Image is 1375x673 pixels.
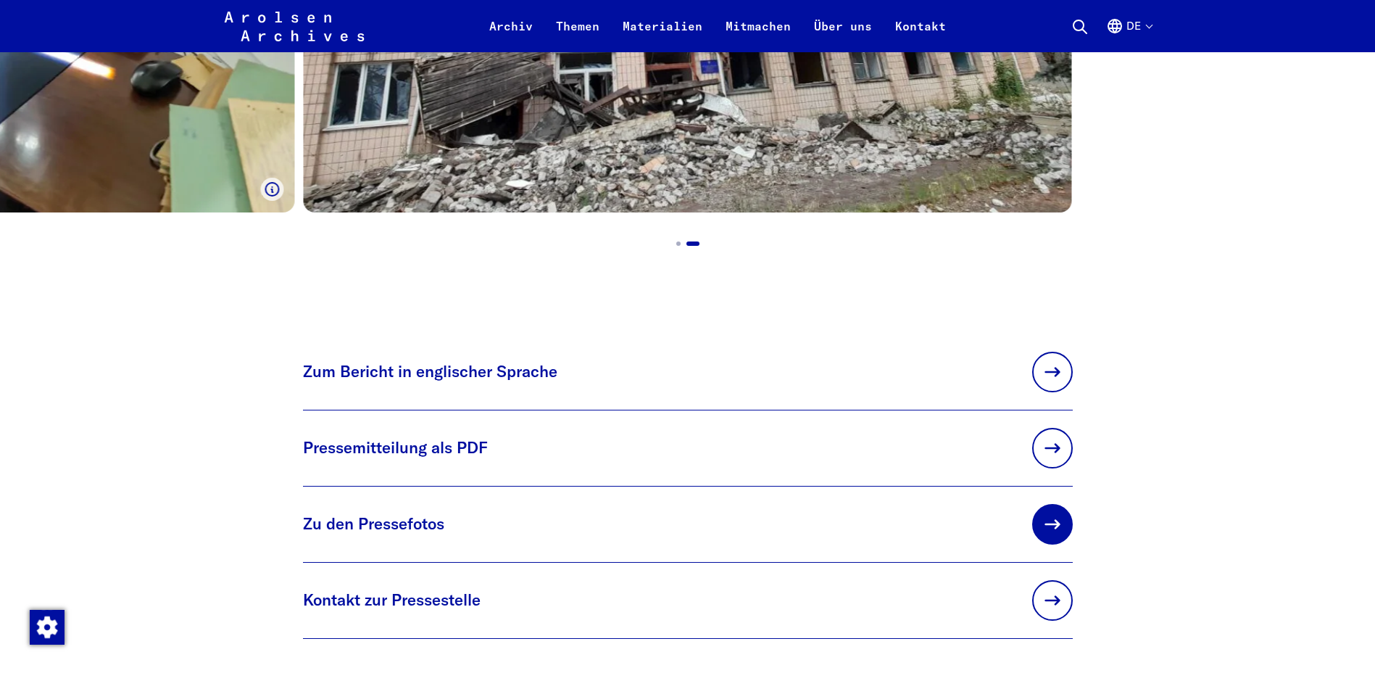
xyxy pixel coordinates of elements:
nav: Primär [478,9,957,44]
a: Kontakt [884,17,957,52]
button: Go to slide 2 [681,236,705,252]
a: Über uns [802,17,884,52]
button: Bildunterschrift anzeigen [261,178,284,201]
button: Go to slide 1 [670,236,686,252]
a: Materialien [611,17,714,52]
a: Mitmachen [714,17,802,52]
a: Themen [544,17,611,52]
a: Archiv [478,17,544,52]
img: Zustimmung ändern [30,610,65,645]
button: Deutsch, Sprachauswahl [1106,17,1152,52]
